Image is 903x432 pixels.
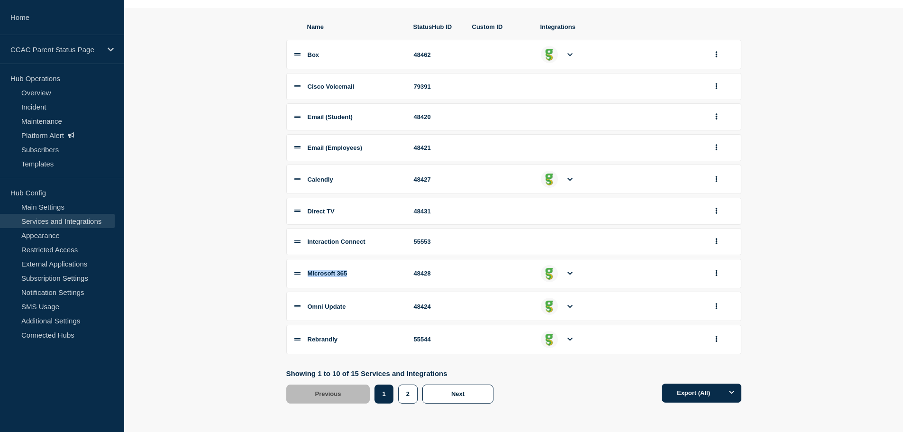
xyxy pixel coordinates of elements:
span: Previous [315,390,341,397]
button: group actions [711,204,722,219]
div: 79391 [414,83,461,90]
span: Rebrandly [308,336,338,343]
div: 55553 [414,238,461,245]
button: Options [722,384,741,403]
button: 2 [398,385,418,404]
span: Custom ID [472,23,529,30]
div: 55544 [414,336,461,343]
img: statusgator_icon [542,299,556,313]
div: 48424 [414,303,461,310]
button: Export (All) [662,384,741,403]
img: statusgator_icon [542,267,556,281]
button: group actions [711,140,722,155]
span: Omni Update [308,303,346,310]
span: Next [451,390,465,397]
span: Name [307,23,402,30]
div: 48431 [414,208,461,215]
button: group actions [711,299,722,314]
span: Cisco Voicemail [308,83,355,90]
span: Microsoft 365 [308,270,347,277]
p: Showing 1 to 10 of 15 Services and Integrations [286,369,499,377]
p: CCAC Parent Status Page [10,46,101,54]
span: Calendly [308,176,333,183]
button: Previous [286,385,370,404]
button: group actions [711,172,722,187]
div: 48462 [414,51,461,58]
button: group actions [711,332,722,347]
span: StatusHub ID [413,23,461,30]
span: Email (Employees) [308,144,363,151]
span: Integrations [540,23,700,30]
button: group actions [711,47,722,62]
div: 48421 [414,144,461,151]
span: Direct TV [308,208,335,215]
img: statusgator_icon [542,47,556,62]
span: Email (Student) [308,113,353,120]
button: Next [422,385,493,404]
span: Interaction Connect [308,238,365,245]
img: statusgator_icon [542,332,556,347]
span: Box [308,51,319,58]
div: 48427 [414,176,461,183]
button: group actions [711,234,722,249]
div: 48428 [414,270,461,277]
button: group actions [711,79,722,94]
button: 1 [374,385,393,404]
img: statusgator_icon [542,172,556,186]
button: group actions [711,266,722,281]
button: group actions [711,110,722,124]
div: 48420 [414,113,461,120]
